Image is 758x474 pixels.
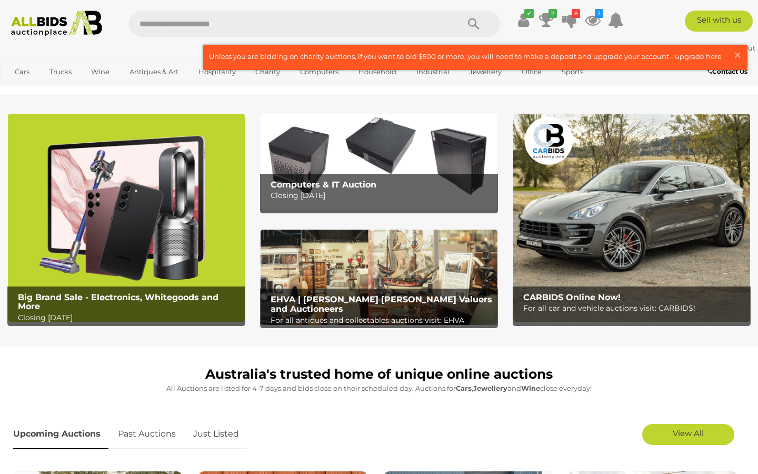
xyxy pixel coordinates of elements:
[523,302,745,315] p: For all car and vehicle auctions visit: CARBIDS!
[548,9,557,18] i: 2
[13,382,745,394] p: All Auctions are listed for 4-7 days and bids close on their scheduled day. Auctions for , and cl...
[673,428,704,438] span: View All
[261,230,497,324] img: EHVA | Evans Hastings Valuers and Auctioneers
[538,11,554,29] a: 2
[513,114,750,321] img: CARBIDS Online Now!
[110,419,184,450] a: Past Auctions
[271,314,492,327] p: For all antiques and collectables auctions visit: EHVA
[192,63,243,81] a: Hospitality
[721,44,723,52] span: |
[13,419,108,450] a: Upcoming Auctions
[685,11,753,32] a: Sell with us
[555,63,590,81] a: Sports
[524,9,534,18] i: ✔
[352,63,403,81] a: Household
[473,384,507,392] strong: Jewellery
[248,63,287,81] a: Charity
[707,67,747,75] b: Contact Us
[676,44,720,52] strong: PookiePie
[676,44,721,52] a: PookiePie
[733,45,742,65] span: ×
[515,11,531,29] a: ✔
[6,11,108,36] img: Allbids.com.au
[271,189,492,202] p: Closing [DATE]
[261,114,497,209] a: Computers & IT Auction Computers & IT Auction Closing [DATE]
[185,419,247,450] a: Just Listed
[523,292,621,302] b: CARBIDS Online Now!
[18,311,240,324] p: Closing [DATE]
[456,384,472,392] strong: Cars
[8,114,245,321] a: Big Brand Sale - Electronics, Whitegoods and More Big Brand Sale - Electronics, Whitegoods and Mo...
[8,81,96,98] a: [GEOGRAPHIC_DATA]
[261,230,497,324] a: EHVA | Evans Hastings Valuers and Auctioneers EHVA | [PERSON_NAME] [PERSON_NAME] Valuers and Auct...
[521,384,540,392] strong: Wine
[84,63,116,81] a: Wine
[642,424,734,445] a: View All
[572,9,580,18] i: 8
[261,114,497,209] img: Computers & IT Auction
[707,66,750,77] a: Contact Us
[595,9,603,18] i: 3
[8,114,245,321] img: Big Brand Sale - Electronics, Whitegoods and More
[13,367,745,382] h1: Australia's trusted home of unique online auctions
[293,63,345,81] a: Computers
[271,294,492,314] b: EHVA | [PERSON_NAME] [PERSON_NAME] Valuers and Auctioneers
[447,11,500,37] button: Search
[8,63,36,81] a: Cars
[725,44,755,52] a: Sign Out
[462,63,508,81] a: Jewellery
[585,11,601,29] a: 3
[123,63,185,81] a: Antiques & Art
[513,114,750,321] a: CARBIDS Online Now! CARBIDS Online Now! For all car and vehicle auctions visit: CARBIDS!
[43,63,78,81] a: Trucks
[410,63,456,81] a: Industrial
[515,63,548,81] a: Office
[562,11,577,29] a: 8
[18,292,218,312] b: Big Brand Sale - Electronics, Whitegoods and More
[271,180,376,190] b: Computers & IT Auction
